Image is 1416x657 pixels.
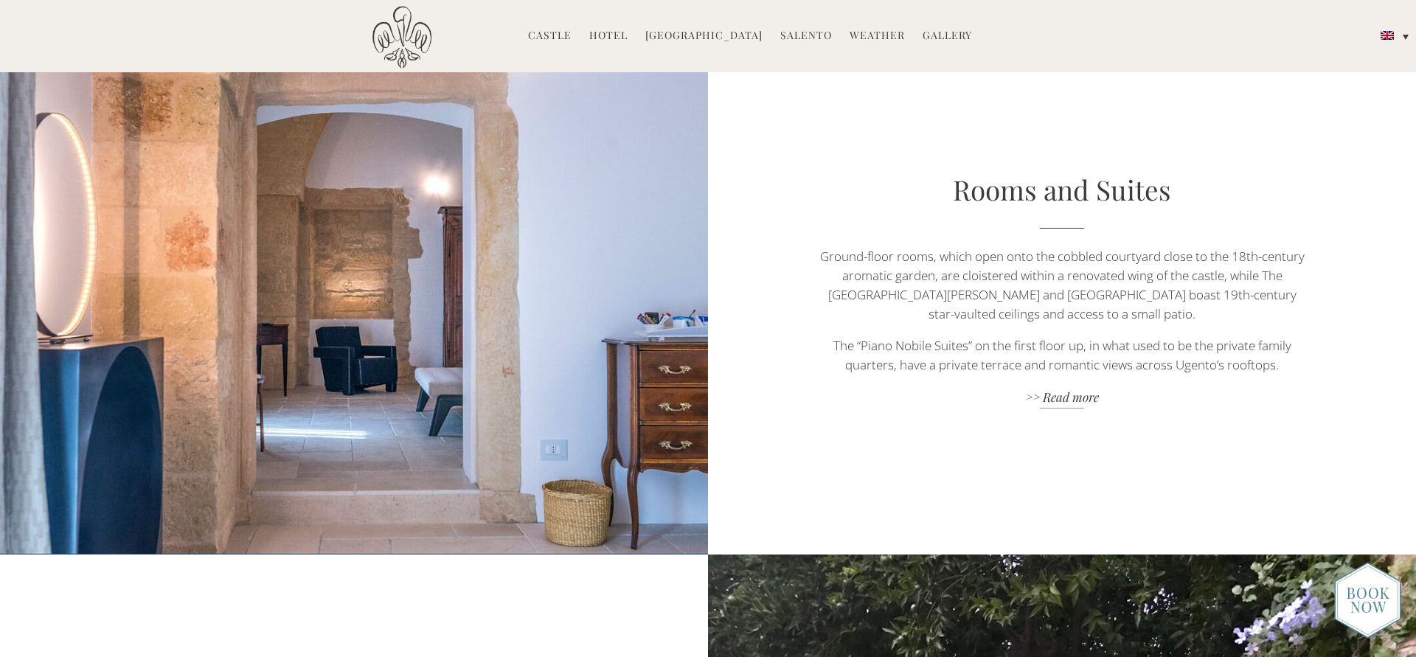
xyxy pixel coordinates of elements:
a: >> Read more [814,389,1310,409]
a: [GEOGRAPHIC_DATA] [645,28,763,45]
img: English [1381,31,1394,40]
a: Salento [780,28,832,45]
a: Gallery [923,28,972,45]
a: Hotel [589,28,628,45]
img: Castello di Ugento [372,6,431,69]
p: The “Piano Nobile Suites” on the first floor up, in what used to be the private family quarters, ... [814,336,1310,375]
p: Ground-floor rooms, which open onto the cobbled courtyard close to the 18th-century aromatic gard... [814,247,1310,324]
a: Rooms and Suites [953,171,1171,207]
a: Castle [528,28,572,45]
img: new-booknow.png [1334,562,1401,639]
a: Weather [850,28,905,45]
